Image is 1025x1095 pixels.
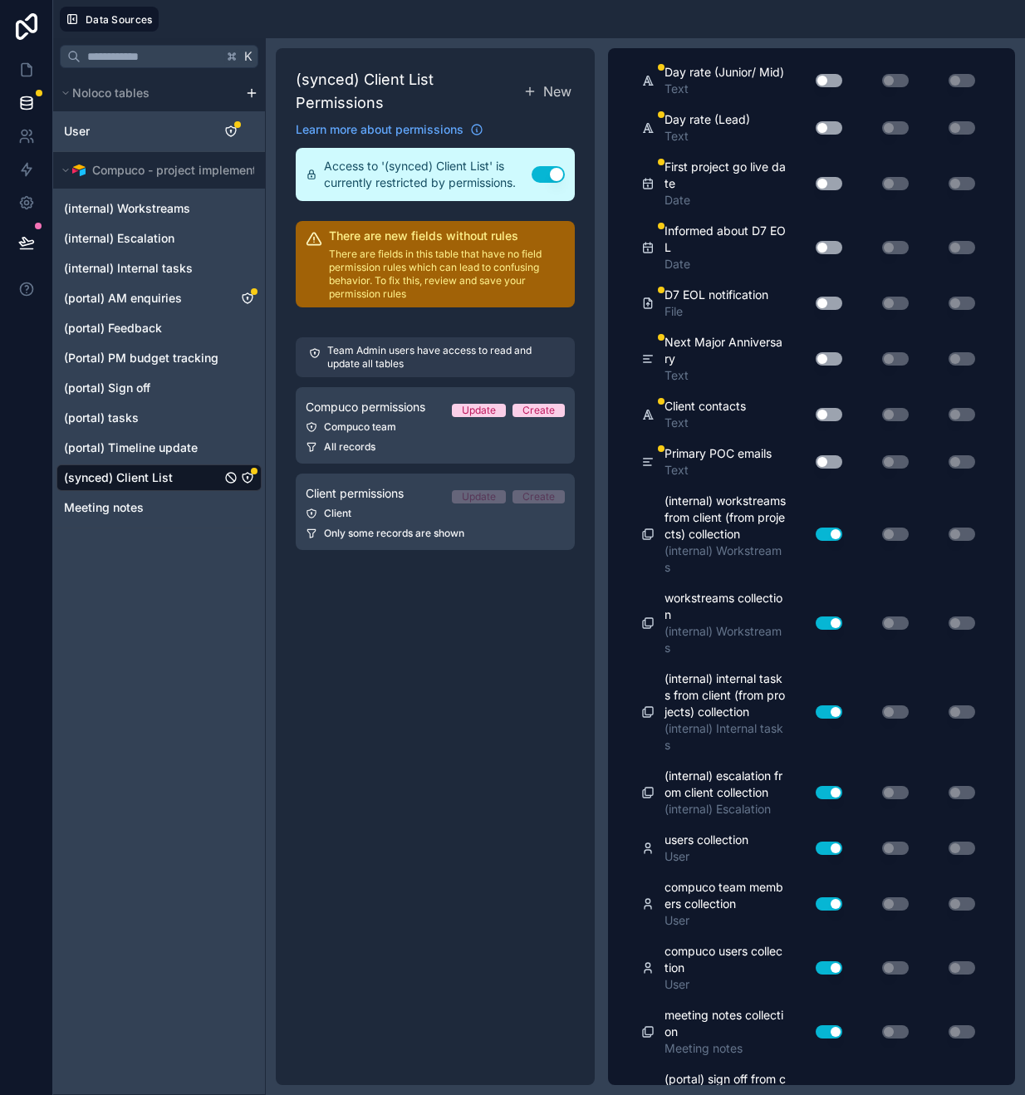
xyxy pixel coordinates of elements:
[296,121,483,138] a: Learn more about permissions
[665,832,748,848] span: users collection
[520,78,575,105] button: New
[522,490,555,503] div: Create
[665,415,746,431] span: Text
[665,1040,786,1057] span: Meeting notes
[665,81,784,97] span: Text
[296,121,463,138] span: Learn more about permissions
[665,445,772,462] span: Primary POC emails
[665,670,786,720] span: (internal) internal tasks from client (from projects) collection
[327,344,562,371] p: Team Admin users have access to read and update all tables
[665,192,786,209] span: Date
[243,51,254,62] span: K
[665,623,786,656] span: (internal) Workstreams
[306,420,565,434] div: Compuco team
[665,912,786,929] span: User
[665,848,748,865] span: User
[324,527,464,540] span: Only some records are shown
[522,404,555,417] div: Create
[86,13,153,26] span: Data Sources
[306,399,425,415] span: Compuco permissions
[665,590,786,623] span: workstreams collection
[665,720,786,754] span: (internal) Internal tasks
[665,493,786,543] span: (internal) workstreams from client (from projects) collection
[665,543,786,576] span: (internal) Workstreams
[296,68,520,115] h1: (synced) Client List Permissions
[665,64,784,81] span: Day rate (Junior/ Mid)
[296,387,575,464] a: Compuco permissionsUpdateCreateCompuco teamAll records
[306,507,565,520] div: Client
[324,440,375,454] span: All records
[665,287,768,303] span: D7 EOL notification
[665,462,772,479] span: Text
[462,404,496,417] div: Update
[306,485,404,502] span: Client permissions
[665,223,786,256] span: Informed about D7 EOL
[665,128,750,145] span: Text
[665,303,768,320] span: File
[665,1007,786,1040] span: meeting notes collection
[329,248,565,301] p: There are fields in this table that have no field permission rules which can lead to confusing be...
[60,7,159,32] button: Data Sources
[665,879,786,912] span: compuco team members collection
[665,111,750,128] span: Day rate (Lead)
[665,976,786,993] span: User
[665,943,786,976] span: compuco users collection
[462,490,496,503] div: Update
[329,228,565,244] h2: There are new fields without rules
[324,158,532,191] span: Access to '(synced) Client List' is currently restricted by permissions.
[665,398,746,415] span: Client contacts
[665,768,786,801] span: (internal) escalation from client collection
[543,81,571,101] span: New
[665,367,786,384] span: Text
[665,334,786,367] span: Next Major Anniversary
[665,801,786,818] span: (internal) Escalation
[665,159,786,192] span: First project go live date
[296,474,575,550] a: Client permissionsUpdateCreateClientOnly some records are shown
[665,256,786,273] span: Date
